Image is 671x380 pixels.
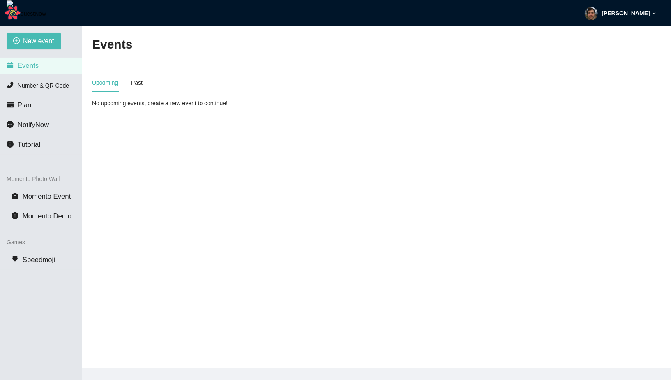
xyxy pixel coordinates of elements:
span: down [652,11,656,15]
span: New event [23,36,54,46]
strong: [PERSON_NAME] [602,10,650,16]
span: phone [7,81,14,88]
span: NotifyNow [18,121,49,129]
span: Momento Event [23,192,71,200]
h2: Events [92,36,132,53]
span: Tutorial [18,141,40,148]
span: trophy [12,256,18,263]
span: calendar [7,62,14,69]
span: credit-card [7,101,14,108]
span: Plan [18,101,32,109]
button: Open React Query Devtools [5,5,21,21]
span: Momento Demo [23,212,71,220]
span: info-circle [12,212,18,219]
span: Speedmoji [23,256,55,264]
button: plus-circleNew event [7,33,61,49]
span: camera [12,192,18,199]
div: Upcoming [92,78,118,87]
img: RequestNow [7,0,46,27]
div: Past [131,78,143,87]
img: ACg8ocL1bTAKA2lfBXigJvF4dVmn0cAK-qBhFLcZIcYm964A_60Xrl0o=s96-c [585,7,598,20]
span: plus-circle [13,37,20,45]
span: Number & QR Code [18,82,69,89]
span: info-circle [7,141,14,148]
div: No upcoming events, create a new event to continue! [92,99,277,108]
span: message [7,121,14,128]
span: Events [18,62,39,70]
